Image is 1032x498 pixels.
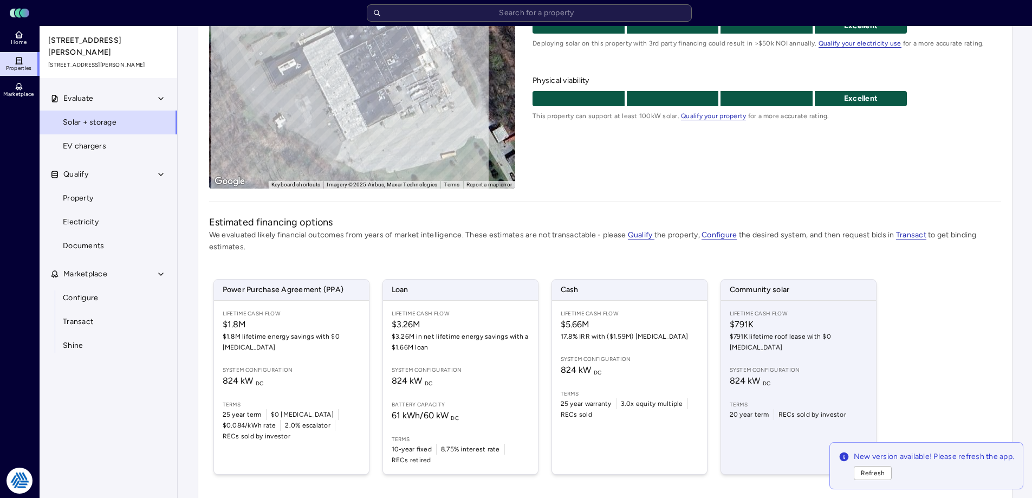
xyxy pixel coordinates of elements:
[392,309,529,318] span: Lifetime Cash Flow
[48,35,170,59] span: [STREET_ADDRESS][PERSON_NAME]
[63,140,106,152] span: EV chargers
[40,262,178,286] button: Marketplace
[392,331,529,353] span: $3.26M in net lifetime energy savings with a $1.66M loan
[819,40,901,48] span: Qualify your electricity use
[819,40,901,47] a: Qualify your electricity use
[721,279,877,475] a: Community solarLifetime Cash Flow$791K$791K lifetime roof lease with $0 [MEDICAL_DATA]System conf...
[561,409,592,420] span: RECs sold
[63,316,93,328] span: Transact
[392,318,529,331] span: $3.26M
[552,280,707,300] span: Cash
[628,230,654,240] span: Qualify
[730,318,867,331] span: $791K
[63,93,93,105] span: Evaluate
[561,331,698,342] span: 17.8% IRR with ($1.59M) [MEDICAL_DATA]
[223,431,290,442] span: RECs sold by investor
[533,111,1001,121] span: This property can support at least 100kW solar. for a more accurate rating.
[425,380,433,387] sub: DC
[327,182,437,187] span: Imagery ©2025 Airbus, Maxar Technologies
[39,111,178,134] a: Solar + storage
[730,376,771,386] span: 824 kW
[383,280,538,300] span: Loan
[451,415,459,422] sub: DC
[39,210,178,234] a: Electricity
[223,400,360,409] span: Terms
[271,409,334,420] span: $0 [MEDICAL_DATA]
[815,20,907,32] p: Excellent
[561,398,612,409] span: 25 year warranty
[271,181,321,189] button: Keyboard shortcuts
[213,279,369,475] a: Power Purchase Agreement (PPA)Lifetime Cash Flow$1.8M$1.8M lifetime energy savings with $0 [MEDIC...
[533,75,1001,87] span: Physical viability
[63,169,88,180] span: Qualify
[223,331,360,353] span: $1.8M lifetime energy savings with $0 [MEDICAL_DATA]
[854,466,892,480] button: Refresh
[896,230,926,240] a: Transact
[63,340,83,352] span: Shine
[212,174,248,189] img: Google
[392,435,529,444] span: Terms
[896,230,926,240] span: Transact
[561,318,698,331] span: $5.66M
[214,280,369,300] span: Power Purchase Agreement (PPA)
[285,420,330,431] span: 2.0% escalator
[63,268,107,280] span: Marketplace
[63,117,116,128] span: Solar + storage
[561,309,698,318] span: Lifetime Cash Flow
[730,409,769,420] span: 20 year term
[39,334,178,358] a: Shine
[551,279,708,475] a: CashLifetime Cash Flow$5.66M17.8% IRR with ($1.59M) [MEDICAL_DATA]System configuration824 kW DCTe...
[392,400,529,409] span: Battery capacity
[223,309,360,318] span: Lifetime Cash Flow
[223,420,276,431] span: $0.084/kWh rate
[382,279,538,475] a: LoanLifetime Cash Flow$3.26M$3.26M in net lifetime energy savings with a $1.66M loanSystem config...
[628,230,654,240] a: Qualify
[561,365,602,375] span: 824 kW
[39,286,178,310] a: Configure
[39,310,178,334] a: Transact
[392,366,529,374] span: System configuration
[63,240,104,252] span: Documents
[223,318,360,331] span: $1.8M
[223,366,360,374] span: System configuration
[39,186,178,210] a: Property
[39,134,178,158] a: EV chargers
[854,451,1015,480] span: New version available! Please refresh the app.
[730,309,867,318] span: Lifetime Cash Flow
[681,112,746,120] a: Qualify your property
[40,87,178,111] button: Evaluate
[702,230,737,240] span: Configure
[533,38,1001,49] span: Deploying solar on this property with 3rd party financing could result in >$50k NOI annually. for...
[730,366,867,374] span: System configuration
[444,182,459,187] a: Terms (opens in new tab)
[48,61,170,69] span: [STREET_ADDRESS][PERSON_NAME]
[7,468,33,494] img: Tradition Energy
[11,39,27,46] span: Home
[3,91,34,98] span: Marketplace
[223,376,264,386] span: 824 kW
[561,355,698,364] span: System configuration
[63,216,99,228] span: Electricity
[40,163,178,186] button: Qualify
[209,215,1001,229] h2: Estimated financing options
[39,234,178,258] a: Documents
[778,409,846,420] span: RECs sold by investor
[223,409,262,420] span: 25 year term
[730,331,867,353] span: $791K lifetime roof lease with $0 [MEDICAL_DATA]
[721,280,876,300] span: Community solar
[392,455,431,465] span: RECs retired
[256,380,264,387] sub: DC
[730,400,867,409] span: Terms
[594,369,602,376] sub: DC
[621,398,683,409] span: 3.0x equity multiple
[861,468,885,478] span: Refresh
[392,444,432,455] span: 10-year fixed
[392,376,433,386] span: 824 kW
[63,192,93,204] span: Property
[561,390,698,398] span: Terms
[763,380,771,387] sub: DC
[209,229,1001,253] p: We evaluated likely financial outcomes from years of market intelligence. These estimates are not...
[815,93,907,105] p: Excellent
[63,292,98,304] span: Configure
